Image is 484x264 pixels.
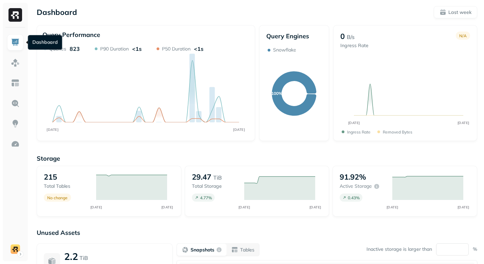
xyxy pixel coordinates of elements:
p: 91.92% [340,172,366,182]
button: Last week [434,6,477,18]
p: 823 [70,45,80,52]
tspan: [DATE] [386,205,398,209]
p: P90 Duration [100,46,129,52]
p: Query Engines [266,32,322,40]
p: 2.2 [64,250,78,262]
p: Active storage [340,183,372,189]
text: 100% [271,91,282,96]
img: demo [11,244,20,254]
img: Optimization [11,140,20,148]
img: Query Explorer [11,99,20,108]
tspan: [DATE] [457,121,469,125]
p: Storage [37,155,477,162]
p: Total tables [44,183,89,189]
tspan: [DATE] [238,205,250,209]
tspan: [DATE] [309,205,321,209]
p: 0 [340,32,345,41]
p: TiB [213,174,222,182]
p: % [473,246,477,252]
p: Tables [240,247,254,253]
p: Inactive storage is larger than [366,246,432,252]
p: TiB [79,254,88,262]
p: 215 [44,172,57,182]
img: Asset Explorer [11,79,20,87]
p: 4.77 % [200,195,212,200]
tspan: [DATE] [233,127,245,131]
p: Query Performance [42,31,100,39]
p: P50 Duration [162,46,191,52]
p: Snowflake [273,47,296,53]
p: Unused Assets [37,229,477,237]
p: <1s [194,45,203,52]
tspan: [DATE] [47,127,58,131]
p: <1s [132,45,142,52]
p: Dashboard [37,7,77,17]
p: 0.43 % [348,195,360,200]
tspan: [DATE] [348,121,360,125]
img: Ryft [8,8,22,22]
p: N/A [459,33,467,38]
p: Removed bytes [383,129,412,135]
tspan: [DATE] [457,205,469,209]
p: Ingress Rate [340,42,369,49]
p: No change [47,195,68,200]
img: Assets [11,58,20,67]
tspan: [DATE] [161,205,173,209]
p: Ingress Rate [347,129,371,135]
div: Dashboard [28,35,62,50]
p: B/s [347,33,355,41]
tspan: [DATE] [90,205,102,209]
img: Insights [11,119,20,128]
p: Last week [448,9,471,16]
p: Total storage [192,183,237,189]
img: Dashboard [11,38,20,47]
p: 29.47 [192,172,211,182]
p: Snapshots [191,247,214,253]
